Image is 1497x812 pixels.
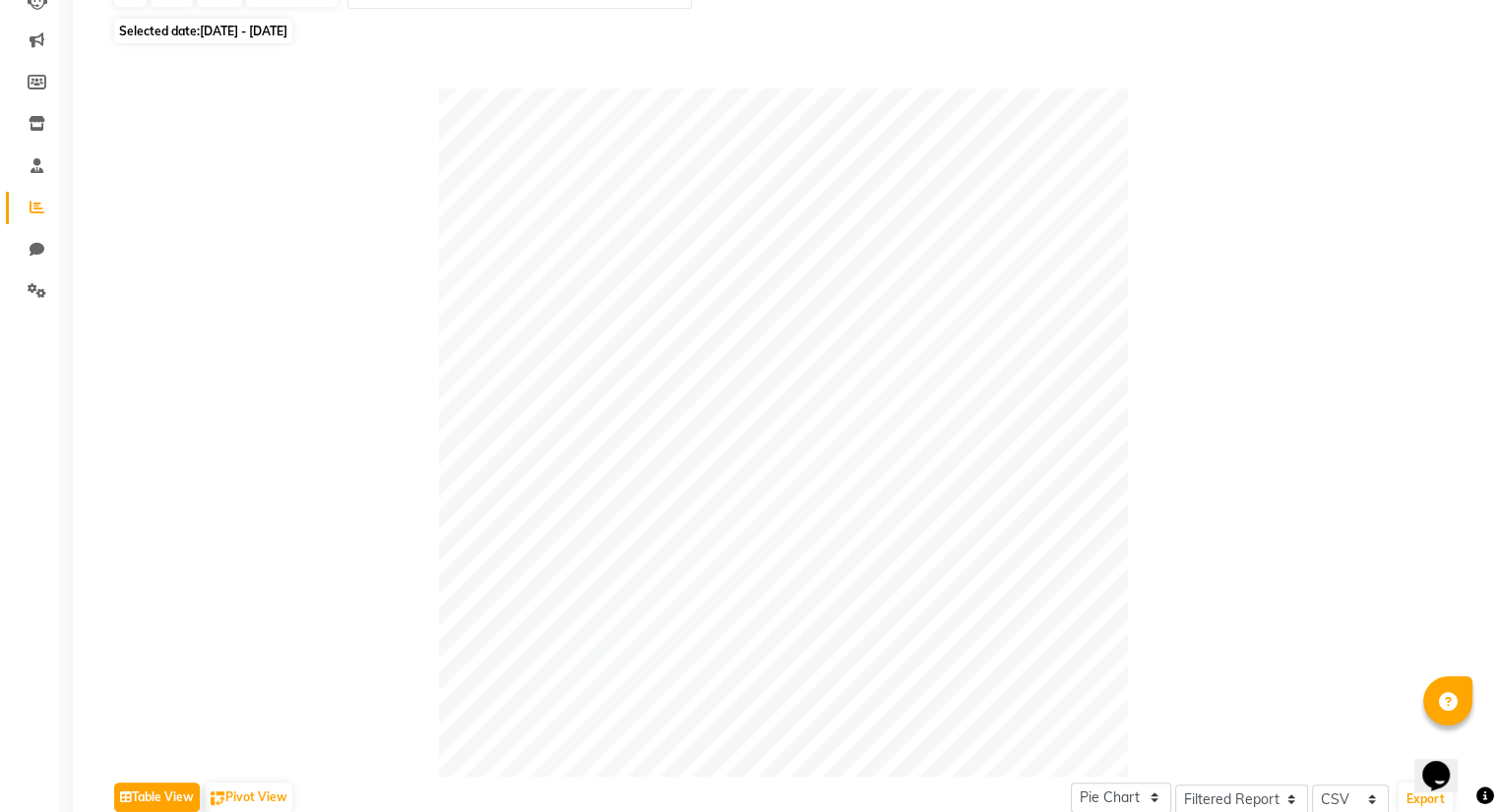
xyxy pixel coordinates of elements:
[200,24,287,38] span: [DATE] - [DATE]
[206,783,292,812] button: Pivot View
[114,19,292,43] span: Selected date:
[114,783,200,812] button: Table View
[1414,733,1477,792] iframe: chat widget
[211,791,225,806] img: pivot.png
